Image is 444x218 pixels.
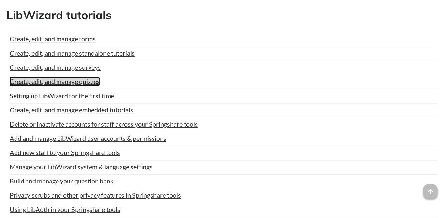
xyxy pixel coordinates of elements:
a: Build and manage your question bank [10,176,113,186]
a: arrow_upward [423,185,438,193]
a: Create, edit, and manage forms [10,34,96,44]
a: Privacy scrubs and other privacy features in Springshare tools [10,190,181,200]
a: Delete or inactivate accounts for staff across your Springshare tools [10,119,198,129]
a: Create, edit, and manage embedded tutorials [10,105,133,115]
a: Add new staff to your Springshare tools [10,148,120,157]
h2: LibWizard tutorials [6,7,438,23]
a: Using LibAuth in your Springshare tools [10,204,120,214]
a: Manage your LibWizard system & language settings [10,162,153,171]
a: Create, edit, and manage standalone tutorials [10,48,135,58]
a: Add and manage LibWizard user accounts & permissions [10,133,166,143]
a: Create, edit, and manage quizzes [10,77,100,86]
a: Create, edit, and manage surveys [10,62,101,72]
span: arrow_upward [423,184,438,199]
a: Setting up LibWizard for the first time [10,91,114,100]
